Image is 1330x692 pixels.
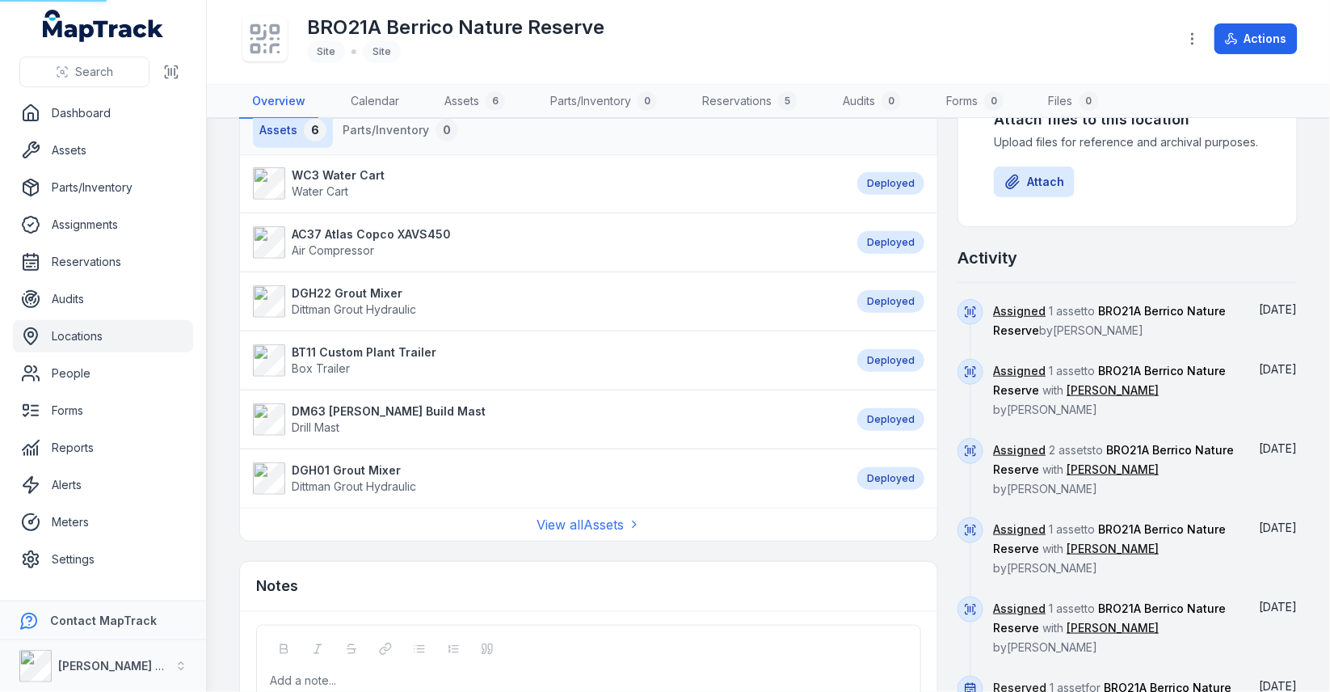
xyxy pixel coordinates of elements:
[984,91,1004,111] div: 0
[1067,382,1159,399] a: [PERSON_NAME]
[50,614,157,627] strong: Contact MapTrack
[292,167,385,184] strong: WC3 Water Cart
[253,226,841,259] a: AC37 Atlas Copco XAVS450Air Compressor
[994,134,1261,150] span: Upload files for reference and archival purposes.
[1260,362,1298,376] time: 22/09/2025, 6:08:20 am
[993,304,1226,337] span: BRO21A Berrico Nature Reserve
[857,467,924,490] div: Deployed
[993,521,1046,538] a: Assigned
[253,344,841,377] a: BT11 Custom Plant TrailerBox Trailer
[1260,521,1298,534] span: [DATE]
[239,85,318,119] a: Overview
[336,112,465,148] button: Parts/Inventory0
[1260,302,1298,316] time: 26/09/2025, 5:48:57 am
[13,543,193,576] a: Settings
[537,85,670,119] a: Parts/Inventory0
[857,408,924,431] div: Deployed
[292,479,416,493] span: Dittman Grout Hydraulic
[993,363,1046,379] a: Assigned
[13,469,193,501] a: Alerts
[43,10,164,42] a: MapTrack
[317,45,335,57] span: Site
[253,462,841,495] a: DGH01 Grout MixerDittman Grout Hydraulic
[13,506,193,538] a: Meters
[1260,441,1298,455] time: 22/09/2025, 6:07:37 am
[958,247,1017,269] h2: Activity
[1260,302,1298,316] span: [DATE]
[1260,362,1298,376] span: [DATE]
[994,108,1261,131] h3: Attach files to this location
[292,361,350,375] span: Box Trailer
[778,91,798,111] div: 5
[13,357,193,390] a: People
[993,442,1046,458] a: Assigned
[993,522,1226,555] span: BRO21A Berrico Nature Reserve
[857,231,924,254] div: Deployed
[993,443,1234,476] span: BRO21A Berrico Nature Reserve
[292,285,416,302] strong: DGH22 Grout Mixer
[1260,441,1298,455] span: [DATE]
[75,64,113,80] span: Search
[253,285,841,318] a: DGH22 Grout MixerDittman Grout Hydraulic
[857,290,924,313] div: Deployed
[13,320,193,352] a: Locations
[292,403,486,420] strong: DM63 [PERSON_NAME] Build Mast
[1260,600,1298,614] span: [DATE]
[13,432,193,464] a: Reports
[486,91,505,111] div: 6
[689,85,810,119] a: Reservations5
[58,659,191,673] strong: [PERSON_NAME] Group
[537,515,641,534] a: View allAssets
[13,209,193,241] a: Assignments
[1260,600,1298,614] time: 22/09/2025, 5:33:55 am
[993,304,1226,337] span: 1 asset to by [PERSON_NAME]
[256,575,298,597] h3: Notes
[857,349,924,372] div: Deployed
[993,601,1226,635] span: BRO21A Berrico Nature Reserve
[993,522,1226,575] span: 1 asset to with by [PERSON_NAME]
[292,184,348,198] span: Water Cart
[993,364,1226,416] span: 1 asset to with by [PERSON_NAME]
[253,112,333,148] button: Assets6
[13,283,193,315] a: Audits
[338,85,412,119] a: Calendar
[933,85,1016,119] a: Forms0
[292,226,451,243] strong: AC37 Atlas Copco XAVS450
[13,246,193,278] a: Reservations
[638,91,657,111] div: 0
[292,462,416,479] strong: DGH01 Grout Mixer
[253,403,841,436] a: DM63 [PERSON_NAME] Build MastDrill Mast
[13,171,193,204] a: Parts/Inventory
[1067,620,1159,636] a: [PERSON_NAME]
[253,167,841,200] a: WC3 Water CartWater Cart
[19,57,149,87] button: Search
[830,85,914,119] a: Audits0
[1067,462,1159,478] a: [PERSON_NAME]
[882,91,901,111] div: 0
[431,85,518,119] a: Assets6
[857,172,924,195] div: Deployed
[994,167,1075,197] button: Attach
[1260,521,1298,534] time: 22/09/2025, 5:35:49 am
[1036,85,1112,119] a: Files0
[13,134,193,167] a: Assets
[993,364,1226,397] span: BRO21A Berrico Nature Reserve
[292,344,436,361] strong: BT11 Custom Plant Trailer
[13,395,193,427] a: Forms
[1214,23,1298,54] button: Actions
[993,303,1046,319] a: Assigned
[292,243,374,257] span: Air Compressor
[1067,541,1159,557] a: [PERSON_NAME]
[363,40,401,63] div: Site
[292,302,416,316] span: Dittman Grout Hydraulic
[993,601,1226,654] span: 1 asset to with by [PERSON_NAME]
[993,601,1046,617] a: Assigned
[304,119,326,141] div: 6
[436,119,458,141] div: 0
[13,97,193,129] a: Dashboard
[993,443,1234,496] span: 2 assets to with by [PERSON_NAME]
[307,15,604,40] h1: BRO21A Berrico Nature Reserve
[292,420,339,434] span: Drill Mast
[1080,91,1099,111] div: 0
